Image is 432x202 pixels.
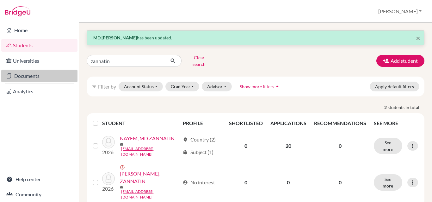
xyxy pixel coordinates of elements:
[120,165,126,170] span: error_outline
[240,84,274,89] span: Show more filters
[1,70,77,82] a: Documents
[1,173,77,186] a: Help center
[183,180,188,185] span: account_circle
[370,82,419,91] button: Apply default filters
[183,148,213,156] div: Subject (1)
[310,116,370,131] th: RECOMMENDATIONS
[314,179,366,186] p: 0
[93,35,137,40] strong: MD [PERSON_NAME]
[202,82,232,91] button: Advisor
[1,24,77,37] a: Home
[274,83,281,89] i: arrow_drop_up
[1,39,77,52] a: Students
[376,55,424,67] button: Add student
[121,189,180,200] a: [EMAIL_ADDRESS][DOMAIN_NAME]
[225,131,267,161] td: 0
[416,34,420,42] button: Close
[102,116,179,131] th: STUDENT
[388,104,424,111] span: students in total
[384,104,388,111] strong: 2
[183,136,216,143] div: Country (2)
[165,82,200,91] button: Grad Year
[375,5,424,17] button: [PERSON_NAME]
[120,170,180,185] a: [PERSON_NAME], ZANNATIN
[416,33,420,43] span: ×
[182,53,217,69] button: Clear search
[1,55,77,67] a: Universities
[120,142,124,146] span: mail
[102,136,115,148] img: NAYEM, MD ZANNATIN
[1,188,77,201] a: Community
[225,116,267,131] th: SHORTLISTED
[374,138,402,154] button: See more
[267,116,310,131] th: APPLICATIONS
[98,84,116,89] span: Filter by
[314,142,366,150] p: 0
[374,174,402,191] button: See more
[93,34,418,41] p: has been updated.
[234,82,286,91] button: Show more filtersarrow_drop_up
[183,179,215,186] div: No interest
[102,148,115,156] p: 2026
[121,146,180,157] a: [EMAIL_ADDRESS][DOMAIN_NAME]
[179,116,225,131] th: PROFILE
[92,84,97,89] i: filter_list
[119,82,163,91] button: Account Status
[370,116,422,131] th: SEE MORE
[5,6,30,16] img: Bridge-U
[1,85,77,98] a: Analytics
[87,55,165,67] input: Find student by name...
[102,172,115,185] img: NAYEM, ZANNATIN
[120,185,124,189] span: mail
[102,185,115,193] p: 2026
[183,137,188,142] span: location_on
[183,150,188,155] span: local_library
[267,131,310,161] td: 20
[120,135,175,142] a: NAYEM, MD ZANNATIN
